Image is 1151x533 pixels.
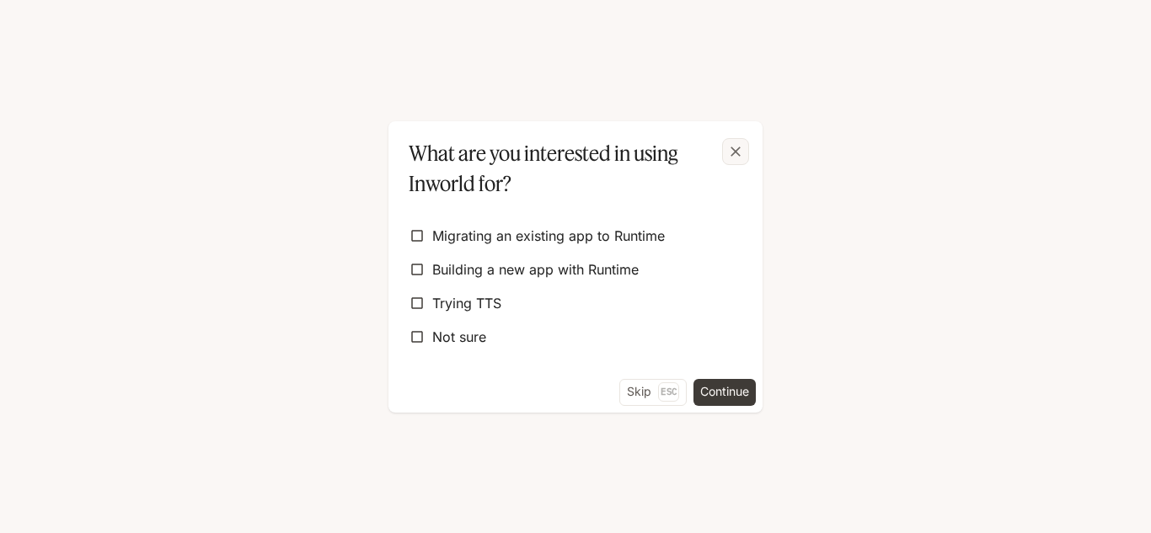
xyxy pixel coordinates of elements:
p: What are you interested in using Inworld for? [409,138,736,199]
span: Trying TTS [432,293,501,313]
span: Building a new app with Runtime [432,259,639,280]
span: Migrating an existing app to Runtime [432,226,665,246]
p: Esc [658,382,679,401]
button: SkipEsc [619,379,687,406]
button: Continue [693,379,756,406]
span: Not sure [432,327,486,347]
